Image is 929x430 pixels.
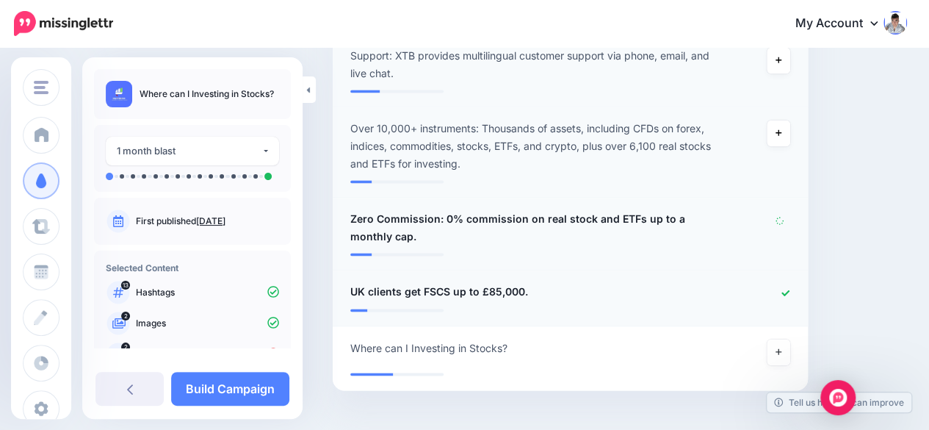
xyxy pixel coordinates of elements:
span: Support: XTB provides multilingual customer support via phone, email, and live chat. [350,47,713,82]
a: My Account [781,6,907,42]
span: Where can I Investing in Stocks? [350,339,507,356]
p: Where can I Investing in Stocks? [140,87,274,101]
span: Zero Commission: 0% commission on real stock and ETFs up to a monthly cap. [350,210,713,246]
p: Hashtags [136,286,279,299]
button: 1 month blast [106,137,279,165]
div: 1 month blast [117,143,261,160]
span: 13 [121,281,130,290]
h4: Selected Content [106,262,279,273]
span: 2 [121,343,130,351]
p: Quotes [136,348,279,361]
img: Missinglettr [14,11,113,36]
p: First published [136,215,279,228]
p: Images [136,317,279,330]
span: 2 [121,312,130,320]
span: Over 10,000+ instruments: Thousands of assets, including CFDs on forex, indices, commodities, sto... [350,120,713,173]
img: menu.png [34,81,48,94]
span: UK clients get FSCS up to £85,000. [350,283,528,301]
a: [DATE] [196,215,225,226]
a: Tell us how we can improve [767,393,911,412]
img: dbde5bc90d779e53aaa60db35b1b13e2_thumb.jpg [106,81,132,107]
div: Open Intercom Messenger [820,380,856,415]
